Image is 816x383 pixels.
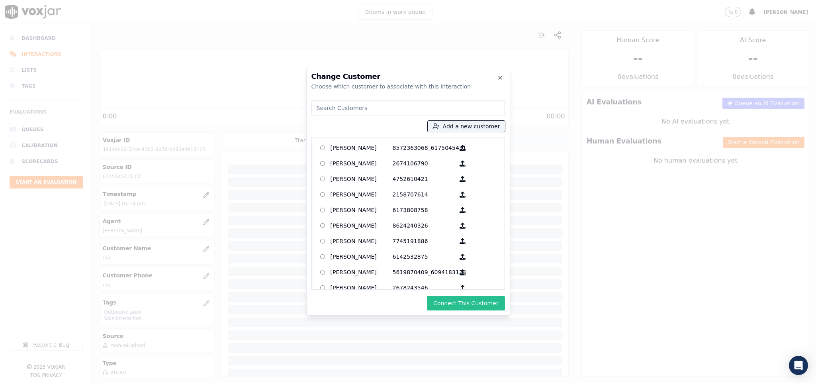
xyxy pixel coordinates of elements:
p: [PERSON_NAME] [331,235,393,247]
div: Open Intercom Messenger [789,356,808,375]
input: [PERSON_NAME] 6173808758 [320,208,325,213]
button: [PERSON_NAME] 6173808758 [455,204,470,216]
p: [PERSON_NAME] [331,142,393,154]
p: [PERSON_NAME] [331,204,393,216]
div: Choose which customer to associate with this interaction [311,82,505,90]
h2: Change Customer [311,73,505,80]
input: [PERSON_NAME] 2158707614 [320,192,325,197]
p: [PERSON_NAME] [331,173,393,185]
p: 5619870409_6094183124 [393,266,455,279]
button: [PERSON_NAME] 4752610421 [455,173,470,185]
input: [PERSON_NAME] 7745191886 [320,239,325,244]
button: Add a new customer [428,121,505,132]
p: [PERSON_NAME] [331,282,393,294]
button: [PERSON_NAME] 2158707614 [455,189,470,201]
button: [PERSON_NAME] 7745191886 [455,235,470,247]
p: [PERSON_NAME] [331,189,393,201]
p: 8624240326 [393,220,455,232]
button: Connect This Customer [427,296,505,310]
p: 7745191886 [393,235,455,247]
input: [PERSON_NAME] 2678243546 [320,285,325,291]
button: [PERSON_NAME] 6142532875 [455,251,470,263]
p: 2678243546 [393,282,455,294]
input: Search Customers [311,100,505,116]
p: [PERSON_NAME] [331,220,393,232]
button: [PERSON_NAME] 8624240326 [455,220,470,232]
p: 6173808758 [393,204,455,216]
p: [PERSON_NAME] [331,266,393,279]
p: 2674106790 [393,157,455,170]
input: [PERSON_NAME] 8572363068_6175045431 [320,145,325,151]
button: [PERSON_NAME] 2674106790 [455,157,470,170]
p: 6142532875 [393,251,455,263]
p: 8572363068_6175045431 [393,142,455,154]
input: [PERSON_NAME] 2674106790 [320,161,325,166]
input: [PERSON_NAME] 6142532875 [320,254,325,259]
p: [PERSON_NAME] [331,251,393,263]
button: [PERSON_NAME] 2678243546 [455,282,470,294]
p: 2158707614 [393,189,455,201]
button: [PERSON_NAME] 8572363068_6175045431 [455,142,470,154]
input: [PERSON_NAME] 8624240326 [320,223,325,228]
button: [PERSON_NAME] 5619870409_6094183124 [455,266,470,279]
input: [PERSON_NAME] 5619870409_6094183124 [320,270,325,275]
input: [PERSON_NAME] 4752610421 [320,177,325,182]
p: [PERSON_NAME] [331,157,393,170]
p: 4752610421 [393,173,455,185]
